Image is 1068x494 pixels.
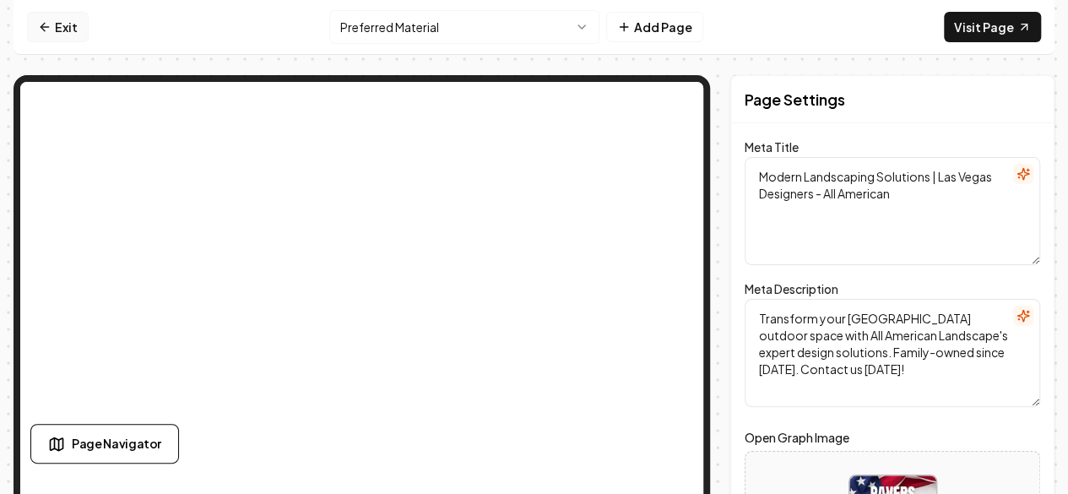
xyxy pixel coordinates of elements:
[30,424,179,464] button: Page Navigator
[745,427,1040,448] label: Open Graph Image
[944,12,1041,42] a: Visit Page
[27,12,89,42] a: Exit
[72,435,161,453] span: Page Navigator
[745,281,838,296] label: Meta Description
[745,88,845,111] h2: Page Settings
[745,139,799,155] label: Meta Title
[606,12,703,42] button: Add Page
